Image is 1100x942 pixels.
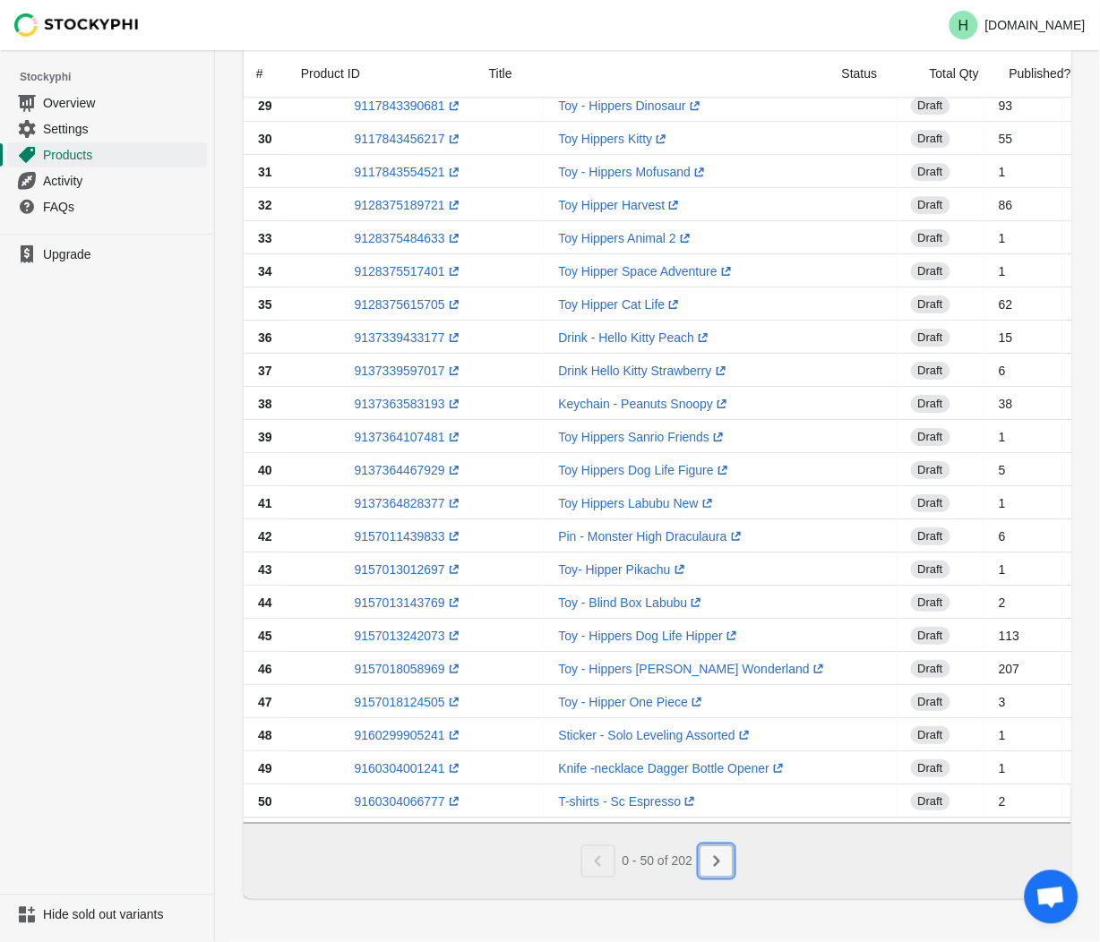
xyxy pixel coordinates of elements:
span: 31 [258,165,272,179]
td: 93 [984,89,1062,122]
span: 50 [258,794,272,809]
span: draft [911,97,950,115]
a: Toy Hipper Space Adventure(opens a new window) [558,264,735,278]
a: 9137339597017(opens a new window) [355,364,463,378]
span: draft [911,494,950,512]
a: Hide sold out variants [7,903,207,928]
span: 35 [258,297,272,312]
td: 86 [984,188,1062,221]
a: 9137364828377(opens a new window) [355,496,463,510]
td: 1 [984,718,1062,751]
a: Overview [7,90,207,116]
td: 62 [984,287,1062,321]
span: 49 [258,761,272,775]
span: 0 - 50 of 202 [623,854,693,869]
span: draft [911,262,950,280]
a: Toy Hippers Animal 2(opens a new window) [558,231,694,245]
a: Toy Hipper Cat Life(opens a new window) [558,297,683,312]
span: Upgrade [43,245,203,263]
a: 9137339433177(opens a new window) [355,330,463,345]
a: Toy- Hipper Pikachu(opens a new window) [558,562,688,577]
span: FAQs [43,198,203,216]
a: T-shirts - Sc Espresso(opens a new window) [558,794,699,809]
span: 32 [258,198,272,212]
a: Toy Hipper Harvest(opens a new window) [558,198,683,212]
span: draft [911,428,950,446]
span: draft [911,759,950,777]
span: draft [911,229,950,247]
a: Products [7,141,207,167]
td: 1 [984,751,1062,784]
a: 9137363583193(opens a new window) [355,397,463,411]
span: 40 [258,463,272,477]
a: 9117843554521(opens a new window) [355,165,463,179]
a: Keychain - Peanuts Snoopy(opens a new window) [558,397,731,411]
span: Hide sold out variants [43,906,203,924]
a: Activity [7,167,207,193]
button: Avatar with initials H[DOMAIN_NAME] [942,7,1093,43]
a: 9160304001241(opens a new window) [355,761,463,775]
span: 30 [258,132,272,146]
td: 2 [984,784,1062,818]
a: 9157018124505(opens a new window) [355,695,463,709]
a: Toy Hippers Labubu New(opens a new window) [558,496,716,510]
a: 9128375517401(opens a new window) [355,264,463,278]
a: 9128375189721(opens a new window) [355,198,463,212]
span: 37 [258,364,272,378]
a: Toy - Hippers Dog Life Hipper(opens a new window) [558,629,741,643]
span: 38 [258,397,272,411]
a: Toy Hippers Kitty(opens a new window) [558,132,670,146]
span: draft [911,196,950,214]
td: 207 [984,652,1062,685]
span: draft [911,362,950,380]
a: Toy Hippers Sanrio Friends(opens a new window) [558,430,727,444]
span: 36 [258,330,272,345]
td: 15 [984,321,1062,354]
a: Upgrade [7,242,207,267]
span: 41 [258,496,272,510]
span: Avatar with initials H [950,11,978,39]
td: 1 [984,420,1062,453]
span: draft [911,660,950,678]
span: Overview [43,94,203,112]
span: 47 [258,695,272,709]
a: Toy - Hippers Mofusand(opens a new window) [558,165,709,179]
td: 1 [984,155,1062,188]
a: 9157011439833(opens a new window) [355,529,463,544]
a: Knife -necklace Dagger Bottle Opener(opens a new window) [558,761,787,775]
div: Published? [995,50,1085,97]
a: 9128375484633(opens a new window) [355,231,463,245]
img: Stockyphi [14,13,140,37]
a: Drink Hello Kitty Strawberry(opens a new window) [558,364,729,378]
span: Activity [43,172,203,190]
span: 44 [258,595,272,610]
span: draft [911,627,950,645]
a: 9117843456217(opens a new window) [355,132,463,146]
span: 45 [258,629,272,643]
div: # [256,64,265,82]
a: 9137364107481(opens a new window) [355,430,463,444]
div: Status [828,50,915,97]
a: FAQs [7,193,207,219]
span: draft [911,395,950,413]
span: draft [911,792,950,810]
span: draft [911,329,950,347]
div: Total Qty [915,50,995,97]
td: 38 [984,387,1062,420]
nav: Pagination [581,838,735,878]
td: 1 [984,486,1062,519]
div: Title [475,50,828,97]
span: 34 [258,264,272,278]
span: 33 [258,231,272,245]
td: 3 [984,685,1062,718]
a: Toy - Hippers Dinosaur(opens a new window) [558,98,703,113]
span: Settings [43,120,203,138]
text: H [958,18,969,33]
span: draft [911,295,950,313]
span: 43 [258,562,272,577]
a: 9137364467929(opens a new window) [355,463,463,477]
a: Toy - Hipper One Piece(opens a new window) [558,695,706,709]
button: Next [700,845,734,878]
div: Product ID [287,50,475,97]
span: draft [911,594,950,612]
